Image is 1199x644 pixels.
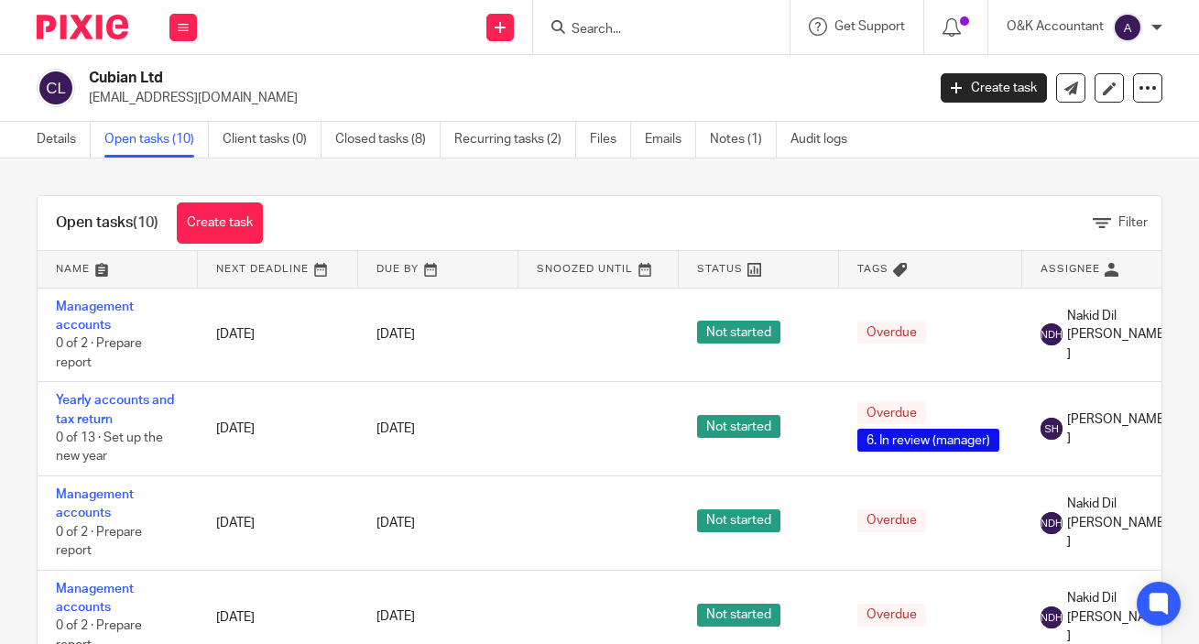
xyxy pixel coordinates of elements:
td: [DATE] [198,476,358,571]
a: Client tasks (0) [223,122,322,158]
img: svg%3E [1041,606,1063,628]
span: Not started [697,509,780,532]
h1: Open tasks [56,213,158,233]
span: Overdue [857,321,926,344]
a: Management accounts [56,488,134,519]
a: Audit logs [790,122,861,158]
img: svg%3E [1041,512,1063,534]
span: 0 of 2 · Prepare report [56,526,142,558]
a: Yearly accounts and tax return [56,394,174,425]
img: svg%3E [1113,13,1142,42]
span: [DATE] [376,611,415,624]
a: Management accounts [56,300,134,332]
h2: Cubian Ltd [89,69,748,88]
span: Tags [857,264,888,274]
span: Overdue [857,509,926,532]
span: [DATE] [376,517,415,529]
a: Files [590,122,631,158]
span: Get Support [834,20,905,33]
a: Notes (1) [710,122,777,158]
a: Create task [941,73,1047,103]
span: [DATE] [376,422,415,435]
a: Open tasks (10) [104,122,209,158]
span: Not started [697,604,780,627]
span: Snoozed Until [537,264,633,274]
img: svg%3E [1041,323,1063,345]
img: svg%3E [37,69,75,107]
a: Details [37,122,91,158]
span: Not started [697,415,780,438]
span: Nakid Dil [PERSON_NAME] [1067,307,1164,363]
span: 0 of 2 · Prepare report [56,337,142,369]
input: Search [570,22,735,38]
span: Not started [697,321,780,344]
span: Nakid Dil [PERSON_NAME] [1067,495,1164,551]
img: svg%3E [1041,418,1063,440]
a: Closed tasks (8) [335,122,441,158]
a: Recurring tasks (2) [454,122,576,158]
a: Create task [177,202,263,244]
span: 0 of 13 · Set up the new year [56,431,163,464]
span: [DATE] [376,328,415,341]
p: [EMAIL_ADDRESS][DOMAIN_NAME] [89,89,913,107]
p: O&K Accountant [1007,17,1104,36]
img: Pixie [37,15,128,39]
span: Overdue [857,401,926,424]
span: Status [697,264,743,274]
a: Management accounts [56,583,134,614]
td: [DATE] [198,288,358,382]
span: 6. In review (manager) [857,429,999,452]
span: (10) [133,215,158,230]
span: Filter [1118,216,1148,229]
td: [DATE] [198,382,358,476]
a: Emails [645,122,696,158]
span: [PERSON_NAME] [1067,410,1164,448]
span: Overdue [857,604,926,627]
